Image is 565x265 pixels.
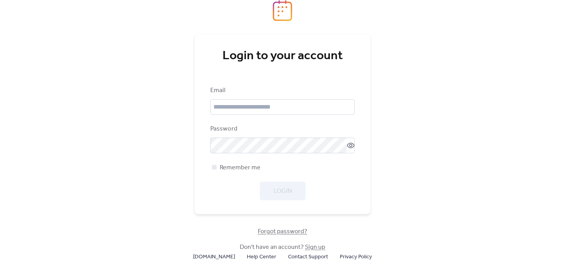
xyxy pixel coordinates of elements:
[193,252,235,262] span: [DOMAIN_NAME]
[193,252,235,261] a: [DOMAIN_NAME]
[210,86,353,95] div: Email
[247,252,276,262] span: Help Center
[240,243,325,252] span: Don't have an account?
[340,252,372,261] a: Privacy Policy
[258,229,307,234] a: Forgot password?
[210,124,353,134] div: Password
[220,163,261,172] span: Remember me
[288,252,328,261] a: Contact Support
[258,227,307,236] span: Forgot password?
[210,48,355,64] div: Login to your account
[305,241,325,253] a: Sign up
[340,252,372,262] span: Privacy Policy
[247,252,276,261] a: Help Center
[288,252,328,262] span: Contact Support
